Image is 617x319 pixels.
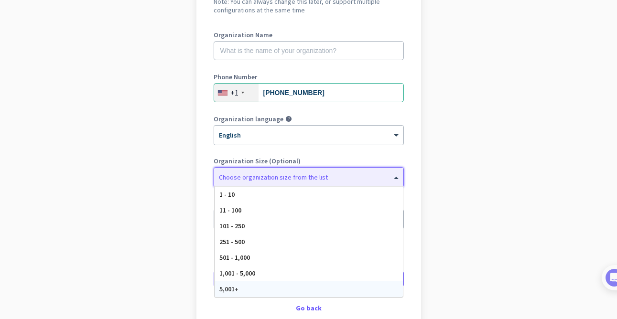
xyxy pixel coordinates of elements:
[219,269,255,277] span: 1,001 - 5,000
[215,187,403,297] div: Options List
[214,41,404,60] input: What is the name of your organization?
[219,222,245,230] span: 101 - 250
[214,158,404,164] label: Organization Size (Optional)
[285,116,292,122] i: help
[219,237,245,246] span: 251 - 500
[214,305,404,311] div: Go back
[230,88,238,97] div: +1
[219,253,250,262] span: 501 - 1,000
[214,74,404,80] label: Phone Number
[219,206,241,214] span: 11 - 100
[214,83,404,102] input: 201-555-0123
[214,32,404,38] label: Organization Name
[219,285,238,293] span: 5,001+
[214,270,404,287] button: Create Organization
[214,116,283,122] label: Organization language
[219,190,235,199] span: 1 - 10
[214,200,404,206] label: Organization Time Zone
